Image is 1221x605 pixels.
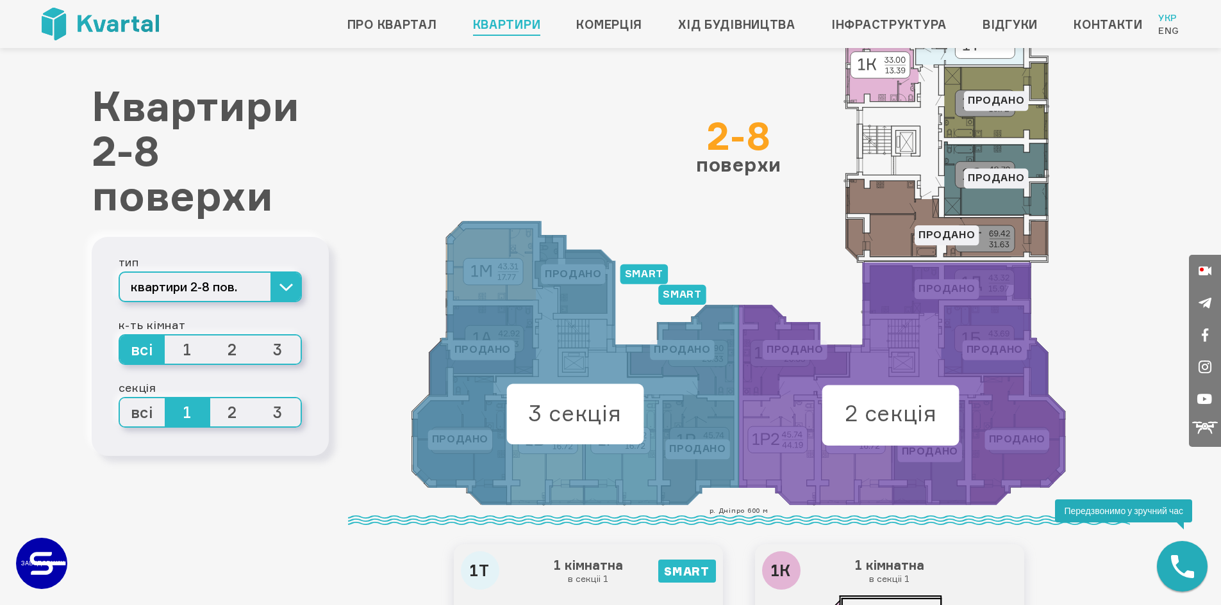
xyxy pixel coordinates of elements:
[467,573,710,585] small: в секціі 1
[696,117,781,155] div: 2-8
[831,14,947,35] a: Інфраструктура
[42,8,159,40] img: Kvartal
[576,14,642,35] a: Комерція
[1074,14,1143,35] a: Контакти
[255,398,301,426] span: 3
[768,573,1011,585] small: в секціі 1
[119,252,302,271] div: тип
[1158,12,1179,24] a: Укр
[92,83,329,218] h1: Квартири 2-8 поверхи
[1055,499,1192,522] div: Передзвонимо у зручний час
[21,560,65,567] text: ЗАБУДОВНИК
[119,271,302,302] button: квартири 2-8 пов.
[473,14,541,35] a: Квартири
[348,505,1130,525] div: р. Дніпро 600 м
[696,117,781,174] div: поверхи
[844,399,936,426] text: 2 секція
[678,14,795,35] a: Хід будівництва
[16,538,67,589] a: ЗАБУДОВНИК
[165,335,210,364] span: 1
[765,554,1014,588] h3: 1 кімнатна
[210,398,256,426] span: 2
[983,14,1038,35] a: Відгуки
[255,335,301,364] span: 3
[658,560,716,583] div: SMART
[120,398,165,426] span: всі
[762,551,801,590] div: 1К
[461,551,499,590] div: 1Т
[347,14,437,35] a: Про квартал
[119,315,302,334] div: к-ть кімнат
[1158,24,1179,37] a: Eng
[165,398,210,426] span: 1
[119,378,302,397] div: секція
[210,335,256,364] span: 2
[120,335,165,364] span: всі
[528,399,621,426] text: 3 секція
[464,554,713,588] h3: 1 кімнатна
